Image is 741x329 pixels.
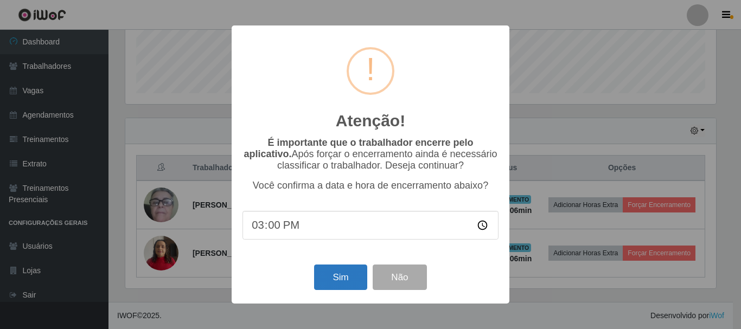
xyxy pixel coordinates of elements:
h2: Atenção! [336,111,405,131]
p: Após forçar o encerramento ainda é necessário classificar o trabalhador. Deseja continuar? [242,137,499,171]
b: É importante que o trabalhador encerre pelo aplicativo. [244,137,473,159]
button: Não [373,265,426,290]
p: Você confirma a data e hora de encerramento abaixo? [242,180,499,191]
button: Sim [314,265,367,290]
